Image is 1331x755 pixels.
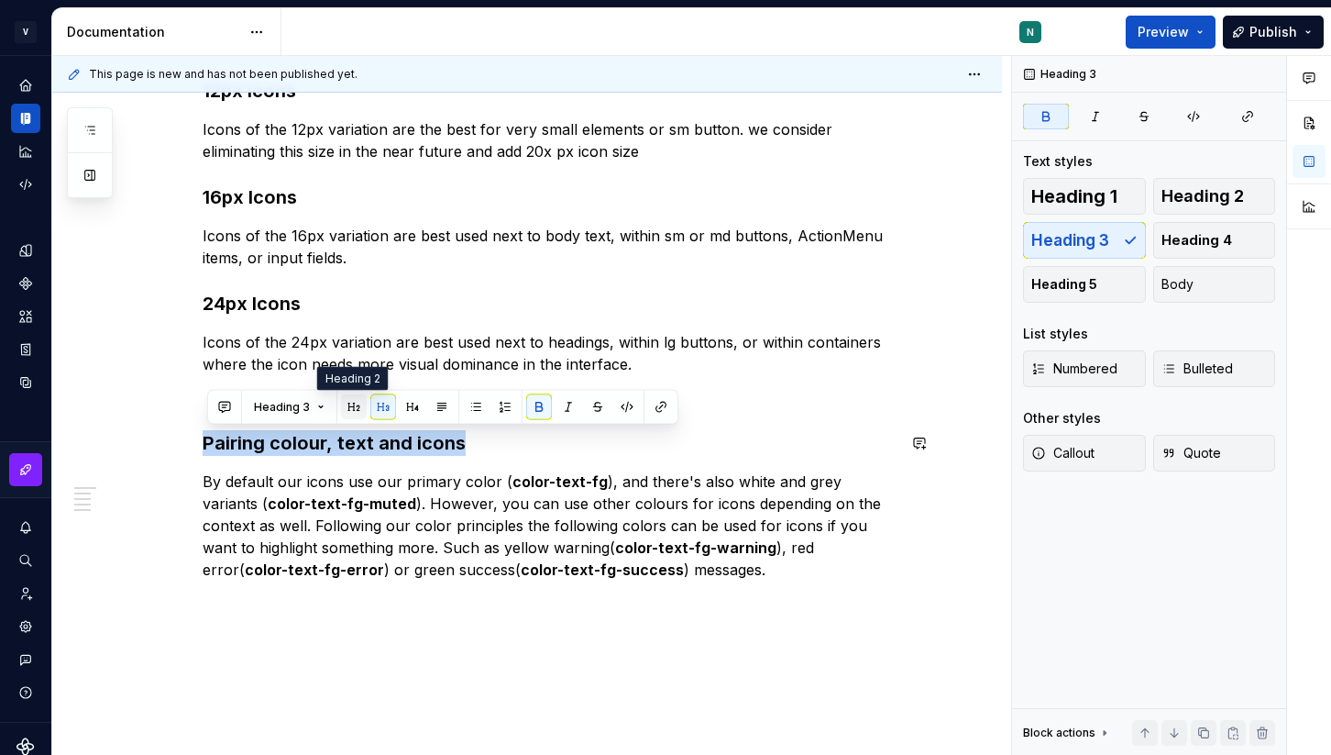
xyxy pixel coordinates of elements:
[615,538,776,557] strong: color-text-fg-warning
[1153,178,1276,215] button: Heading 2
[1031,444,1094,462] span: Callout
[1023,325,1088,343] div: List styles
[1153,266,1276,303] button: Body
[11,236,40,265] a: Design tokens
[67,23,240,41] div: Documentation
[317,367,389,391] div: Heading 2
[1023,178,1146,215] button: Heading 1
[11,579,40,608] a: Invite team
[1023,409,1101,427] div: Other styles
[11,612,40,641] a: Settings
[1153,435,1276,472] button: Quote
[512,472,608,491] strong: color-text-fg
[1023,726,1095,740] div: Block actions
[246,394,333,420] button: Heading 3
[1023,266,1146,303] button: Heading 5
[1161,231,1232,250] span: Heading 4
[1023,720,1112,746] div: Block actions
[11,170,40,199] a: Code automation
[1223,16,1324,49] button: Publish
[1031,275,1097,294] span: Heading 5
[1023,350,1146,387] button: Numbered
[1153,350,1276,387] button: Bulleted
[1161,275,1193,294] span: Body
[89,67,357,82] span: This page is new and has not been published yet.
[521,561,684,579] strong: color-text-fg-success
[1023,152,1093,171] div: Text styles
[11,335,40,364] a: Storybook stories
[1023,435,1146,472] button: Callout
[203,331,896,375] p: Icons of the 24px variation are best used next to headings, within lg buttons, or within containe...
[1138,23,1189,41] span: Preview
[1161,360,1233,378] span: Bulleted
[203,118,896,162] p: Icons of the 12px variation are the best for very small elements or sm button. we consider elimin...
[11,546,40,575] button: Search ⌘K
[1027,25,1034,39] div: N
[203,293,301,315] strong: 24px Icons
[11,104,40,133] a: Documentation
[1249,23,1297,41] span: Publish
[1161,187,1244,205] span: Heading 2
[11,137,40,166] a: Analytics
[11,513,40,542] button: Notifications
[203,471,896,581] p: By default our icons use our primary color ( ), and there's also white and grey variants ( ). How...
[11,71,40,100] a: Home
[1031,360,1117,378] span: Numbered
[11,368,40,397] a: Data sources
[11,645,40,674] button: Contact support
[203,225,896,269] p: Icons of the 16px variation are best used next to body text, within sm or md buttons, ActionMenu ...
[4,12,48,51] button: V
[11,302,40,331] a: Assets
[15,21,37,43] div: V
[11,269,40,298] a: Components
[203,186,297,208] strong: 16px Icons
[254,400,310,415] span: Heading 3
[245,561,384,579] strong: color-text-fg-error
[1153,222,1276,259] button: Heading 4
[1126,16,1215,49] button: Preview
[203,432,466,454] strong: Pairing colour, text and icons
[1031,187,1117,205] span: Heading 1
[268,494,416,513] strong: color-text-fg-muted
[1161,444,1221,462] span: Quote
